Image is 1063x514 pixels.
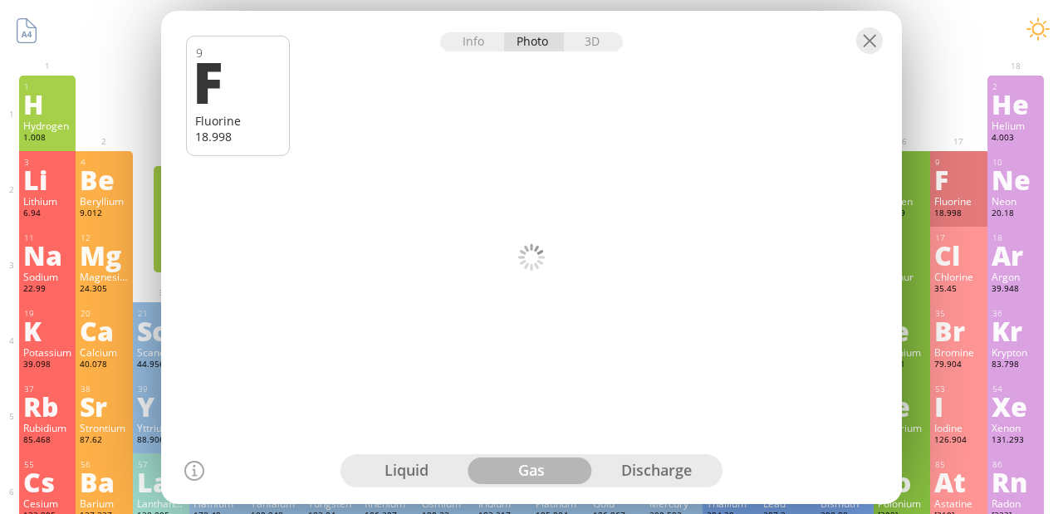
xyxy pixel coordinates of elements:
div: 35.45 [934,283,983,296]
div: Potassium [23,345,72,359]
div: 18 [992,233,1041,243]
div: Fluorine [195,112,281,128]
div: Scandium [137,345,186,359]
div: 37 [24,384,72,394]
div: Krypton [992,345,1041,359]
div: 83.798 [992,359,1041,372]
div: Ar [992,242,1041,268]
div: Rubidium [23,421,72,434]
div: Xenon [992,421,1041,434]
div: 85 [935,459,983,470]
div: Ca [80,317,129,344]
div: 126.904 [934,434,983,448]
div: 20.18 [992,208,1041,221]
div: 12 [81,233,129,243]
div: Chlorine [934,270,983,283]
div: Sc [137,317,186,344]
div: Sodium [23,270,72,283]
div: 1.008 [23,132,72,145]
div: 35 [935,308,983,319]
div: 34 [879,308,927,319]
div: 79.904 [934,359,983,372]
div: 9 [935,157,983,168]
div: 40.078 [80,359,129,372]
div: discharge [594,458,719,484]
div: Kr [992,317,1041,344]
div: Magnesium [80,270,129,283]
div: 54 [992,384,1041,394]
div: Y [137,393,186,419]
div: 3D [563,32,623,51]
h1: Talbica. Interactive chemistry [8,8,1055,42]
div: 21 [138,308,186,319]
div: 24.305 [80,283,129,296]
div: Hydrogen [23,119,72,132]
div: Be [80,166,129,193]
div: Ne [992,166,1041,193]
div: I [934,393,983,419]
div: 11 [24,233,72,243]
div: He [992,91,1041,117]
div: 85.468 [23,434,72,448]
div: Lanthanum [137,497,186,510]
div: F [193,52,278,109]
div: Ba [80,468,129,495]
div: Helium [992,119,1041,132]
div: 84 [879,459,927,470]
div: La [137,468,186,495]
div: Bromine [934,345,983,359]
div: gas [469,458,595,484]
div: Yttrium [137,421,186,434]
div: 86 [992,459,1041,470]
div: 4.003 [992,132,1041,145]
div: 17 [935,233,983,243]
div: 19 [24,308,72,319]
div: Iodine [934,421,983,434]
div: 56 [81,459,129,470]
div: Argon [992,270,1041,283]
div: Br [934,317,983,344]
div: 36 [992,308,1041,319]
div: 44.956 [137,359,186,372]
div: 39.948 [992,283,1041,296]
div: 1 [24,81,72,92]
div: Li [23,166,72,193]
div: 2 [992,81,1041,92]
div: 53 [935,384,983,394]
div: 18.998 [934,208,983,221]
div: Beryllium [80,194,129,208]
div: Na [23,242,72,268]
div: Sr [80,393,129,419]
div: 52 [879,384,927,394]
div: 3 [24,157,72,168]
div: 87.62 [80,434,129,448]
div: Strontium [80,421,129,434]
div: Neon [992,194,1041,208]
div: 10 [992,157,1041,168]
div: 22.99 [23,283,72,296]
div: Radon [992,497,1041,510]
div: Mg [80,242,129,268]
div: 55 [24,459,72,470]
div: 20 [81,308,129,319]
div: H [23,91,72,117]
div: Xe [992,393,1041,419]
div: 39 [138,384,186,394]
div: 8 [879,157,927,168]
div: 4 [81,157,129,168]
div: Calcium [80,345,129,359]
div: Fluorine [934,194,983,208]
div: 9.012 [80,208,129,221]
div: 38 [81,384,129,394]
div: K [23,317,72,344]
div: Lithium [23,194,72,208]
div: liquid [344,458,469,484]
div: 88.906 [137,434,186,448]
div: Rb [23,393,72,419]
div: 131.293 [992,434,1041,448]
div: 16 [879,233,927,243]
div: Cesium [23,497,72,510]
div: Rn [992,468,1041,495]
div: 18.998 [195,128,281,144]
div: Barium [80,497,129,510]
